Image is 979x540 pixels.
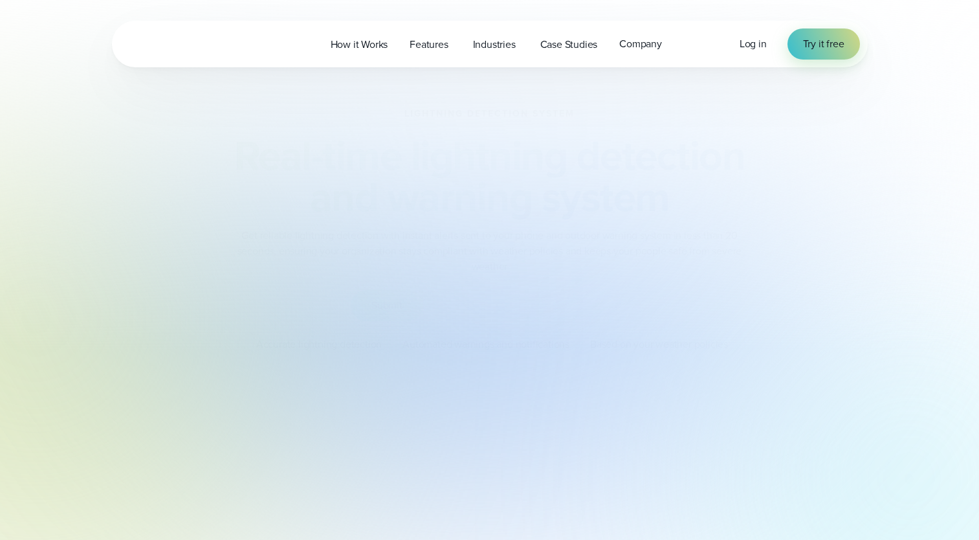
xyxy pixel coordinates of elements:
[410,37,448,52] span: Features
[803,36,844,52] span: Try it free
[740,36,767,52] a: Log in
[529,31,609,58] a: Case Studies
[331,37,388,52] span: How it Works
[740,36,767,51] span: Log in
[619,36,662,52] span: Company
[473,37,516,52] span: Industries
[787,28,860,60] a: Try it free
[540,37,598,52] span: Case Studies
[320,31,399,58] a: How it Works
